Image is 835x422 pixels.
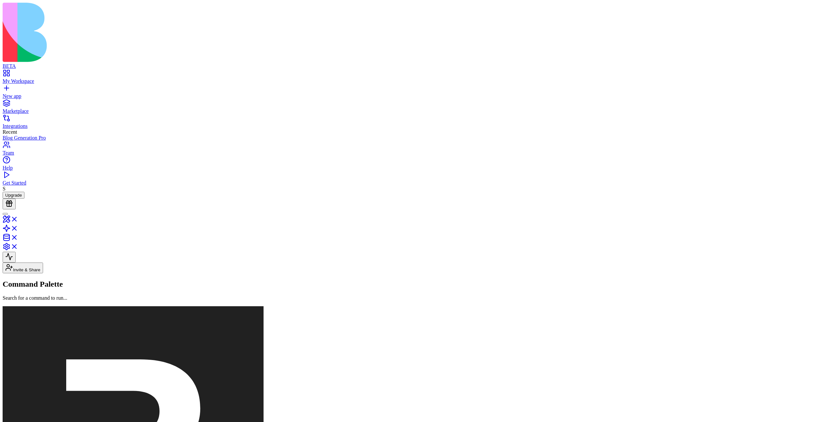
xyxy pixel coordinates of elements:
span: Recent [3,129,17,135]
a: Upgrade [3,192,24,198]
div: BETA [3,63,832,69]
div: Get Started [3,180,832,186]
span: S [3,186,6,191]
a: Blog Generation Pro [3,135,832,141]
div: New app [3,93,832,99]
p: Search for a command to run... [3,295,832,301]
button: Upgrade [3,192,24,199]
a: Marketplace [3,102,832,114]
a: New app [3,87,832,99]
a: Integrations [3,117,832,129]
div: Team [3,150,832,156]
a: BETA [3,57,832,69]
a: My Workspace [3,72,832,84]
button: Invite & Share [3,263,43,273]
a: Get Started [3,174,832,186]
div: My Workspace [3,78,832,84]
a: Help [3,159,832,171]
a: Team [3,144,832,156]
div: Help [3,165,832,171]
img: logo [3,3,265,62]
h2: Command Palette [3,280,832,289]
div: Marketplace [3,108,832,114]
div: Integrations [3,123,832,129]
